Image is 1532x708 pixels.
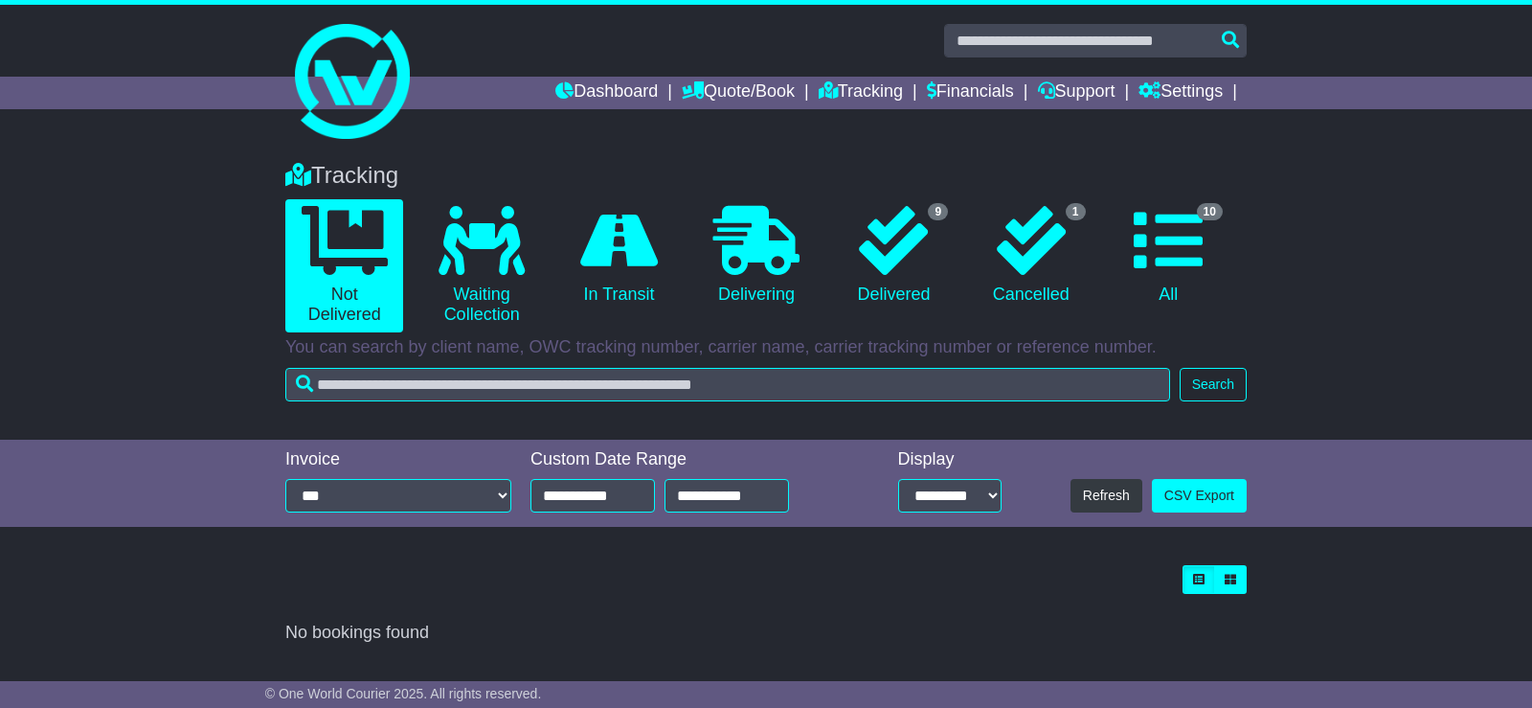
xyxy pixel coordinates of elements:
a: 9 Delivered [835,199,953,312]
div: Display [898,449,1002,470]
button: Refresh [1070,479,1142,513]
p: You can search by client name, OWC tracking number, carrier name, carrier tracking number or refe... [285,337,1247,358]
a: 1 Cancelled [972,199,1090,312]
a: Dashboard [555,77,658,109]
a: CSV Export [1152,479,1247,513]
span: 9 [928,203,948,220]
a: Tracking [819,77,903,109]
a: Delivering [697,199,815,312]
a: Financials [927,77,1014,109]
div: Custom Date Range [530,449,838,470]
a: In Transit [560,199,678,312]
span: 10 [1197,203,1223,220]
a: Waiting Collection [422,199,540,332]
a: Not Delivered [285,199,403,332]
a: Support [1038,77,1115,109]
div: Invoice [285,449,511,470]
span: © One World Courier 2025. All rights reserved. [265,686,542,701]
a: Settings [1138,77,1223,109]
span: 1 [1066,203,1086,220]
a: Quote/Book [682,77,795,109]
a: 10 All [1110,199,1228,312]
button: Search [1180,368,1247,401]
div: No bookings found [285,623,1247,644]
div: Tracking [276,162,1256,190]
